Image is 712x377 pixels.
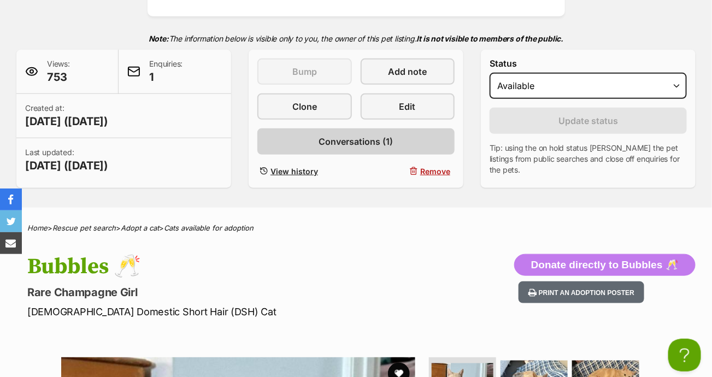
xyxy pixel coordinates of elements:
[257,163,352,179] a: View history
[25,103,108,129] p: Created at:
[361,93,455,120] a: Edit
[292,65,317,78] span: Bump
[399,100,416,113] span: Edit
[27,254,435,279] h1: Bubbles 🥂
[361,58,455,85] a: Add note
[47,58,70,85] p: Views:
[420,166,450,177] span: Remove
[257,128,455,155] a: Conversations (1)
[257,58,352,85] button: Bump
[388,65,427,78] span: Add note
[490,58,687,68] label: Status
[27,285,435,300] p: Rare Champagne Girl
[149,69,183,85] span: 1
[514,254,696,276] button: Donate directly to Bubbles 🥂
[361,163,455,179] button: Remove
[319,135,393,148] span: Conversations (1)
[121,223,159,232] a: Adopt a cat
[257,93,352,120] a: Clone
[16,27,696,50] p: The information below is visible only to you, the owner of this pet listing.
[668,339,701,372] iframe: Help Scout Beacon - Open
[47,69,70,85] span: 753
[27,223,48,232] a: Home
[519,281,644,304] button: Print an adoption poster
[52,223,116,232] a: Rescue pet search
[292,100,317,113] span: Clone
[25,147,108,173] p: Last updated:
[25,114,108,129] span: [DATE] ([DATE])
[149,58,183,85] p: Enquiries:
[25,158,108,173] span: [DATE] ([DATE])
[164,223,254,232] a: Cats available for adoption
[149,34,169,43] strong: Note:
[417,34,564,43] strong: It is not visible to members of the public.
[270,166,318,177] span: View history
[27,304,435,319] p: [DEMOGRAPHIC_DATA] Domestic Short Hair (DSH) Cat
[490,108,687,134] button: Update status
[490,143,687,175] p: Tip: using the on hold status [PERSON_NAME] the pet listings from public searches and close off e...
[558,114,618,127] span: Update status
